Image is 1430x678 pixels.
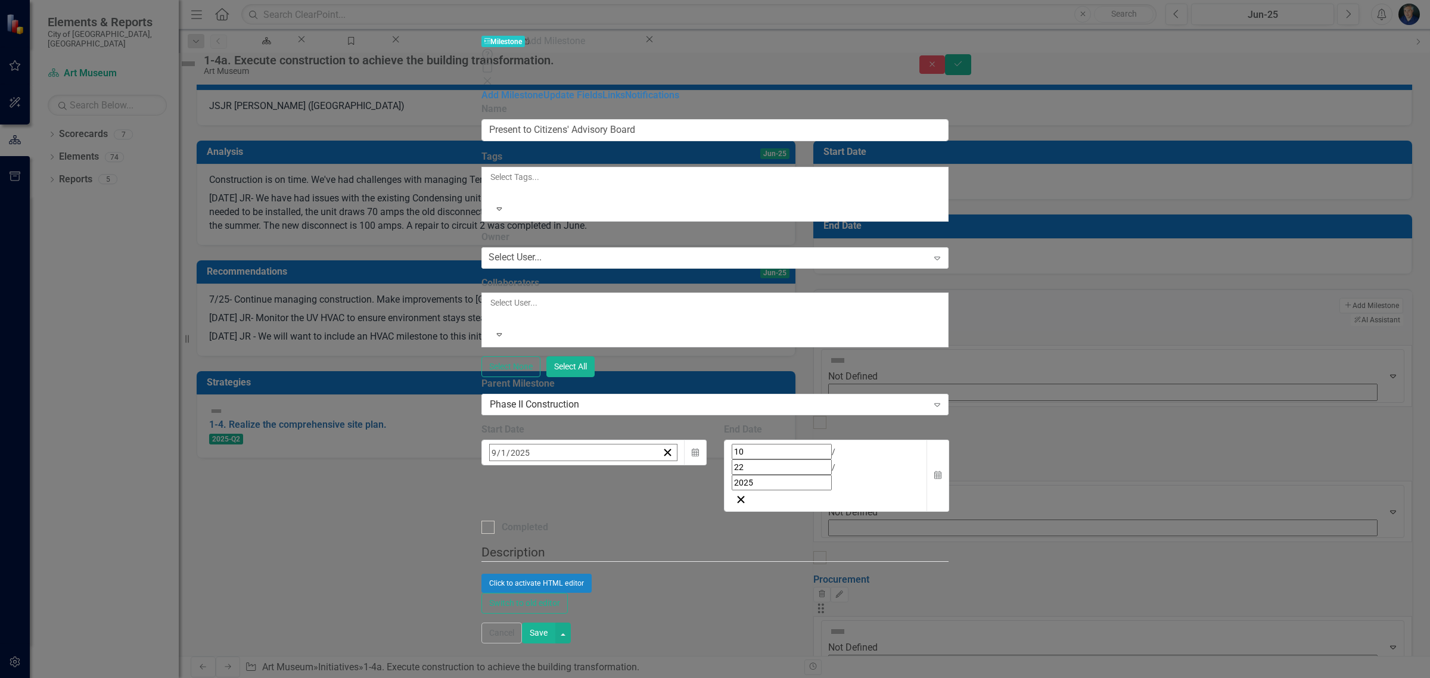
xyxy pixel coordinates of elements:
button: Select All [546,356,595,377]
input: dd [500,444,506,461]
button: Select None [481,356,540,377]
legend: Description [481,543,949,562]
span: / [506,447,510,458]
a: Update Fields [543,89,602,101]
div: Phase II Construction [490,398,928,412]
button: Save [522,623,555,643]
a: Links [602,89,625,101]
label: Parent Milestone [481,377,949,391]
span: / [832,462,835,472]
span: Add Milestone [525,35,585,46]
label: Owner [481,231,949,244]
label: Collaborators [481,276,949,290]
a: Add Milestone [481,89,543,101]
div: End Date [724,423,949,437]
input: mm [491,444,497,461]
span: Milestone [481,36,525,47]
div: Select User... [490,297,940,309]
button: Switch to old editor [481,593,568,614]
input: Milestone Name [481,119,949,141]
div: Select Tags... [490,171,940,183]
button: Click to activate HTML editor [481,574,592,593]
span: / [832,447,835,456]
label: Tags [481,150,949,164]
div: Start Date [481,423,706,437]
input: yyyy [510,444,530,461]
label: Name [481,102,949,116]
a: Notifications [625,89,679,101]
button: Cancel [481,623,522,643]
span: / [497,447,500,458]
div: Select User... [489,251,542,265]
